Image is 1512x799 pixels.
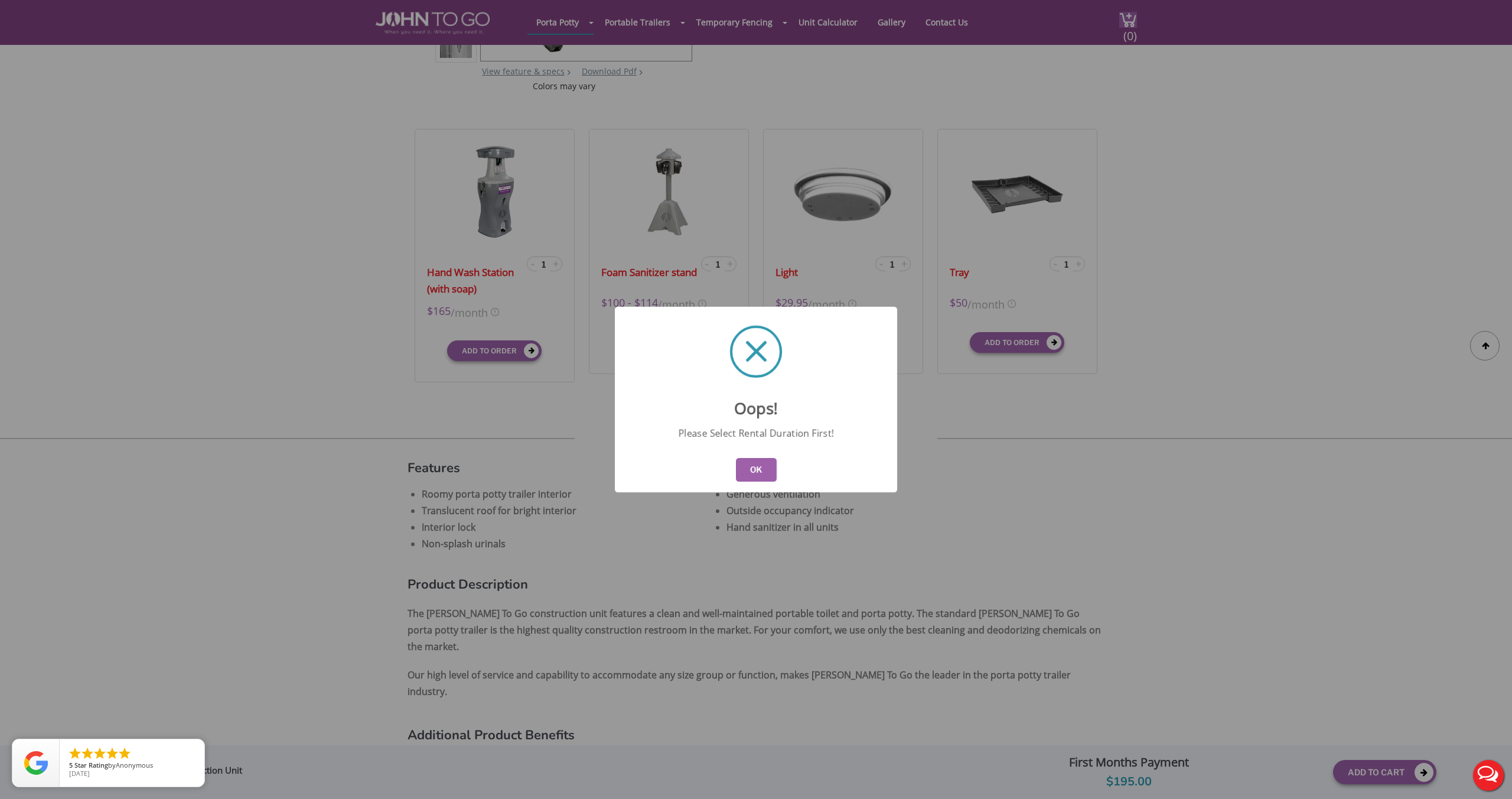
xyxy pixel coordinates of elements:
li:  [80,746,94,761]
li:  [93,746,107,761]
li:  [118,746,132,761]
button: OK [736,458,777,482]
img: Review Rating [24,751,48,775]
span: Anonymous [116,761,153,769]
div: Oops! [615,389,897,419]
span: by [69,762,195,770]
li:  [105,746,119,761]
li:  [68,746,82,761]
span: [DATE] [69,769,90,778]
span: 5 [69,761,73,769]
button: Live Chat [1465,752,1512,799]
span: Star Rating [74,761,108,769]
div: Please Select Rental Duration First! [673,427,840,440]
